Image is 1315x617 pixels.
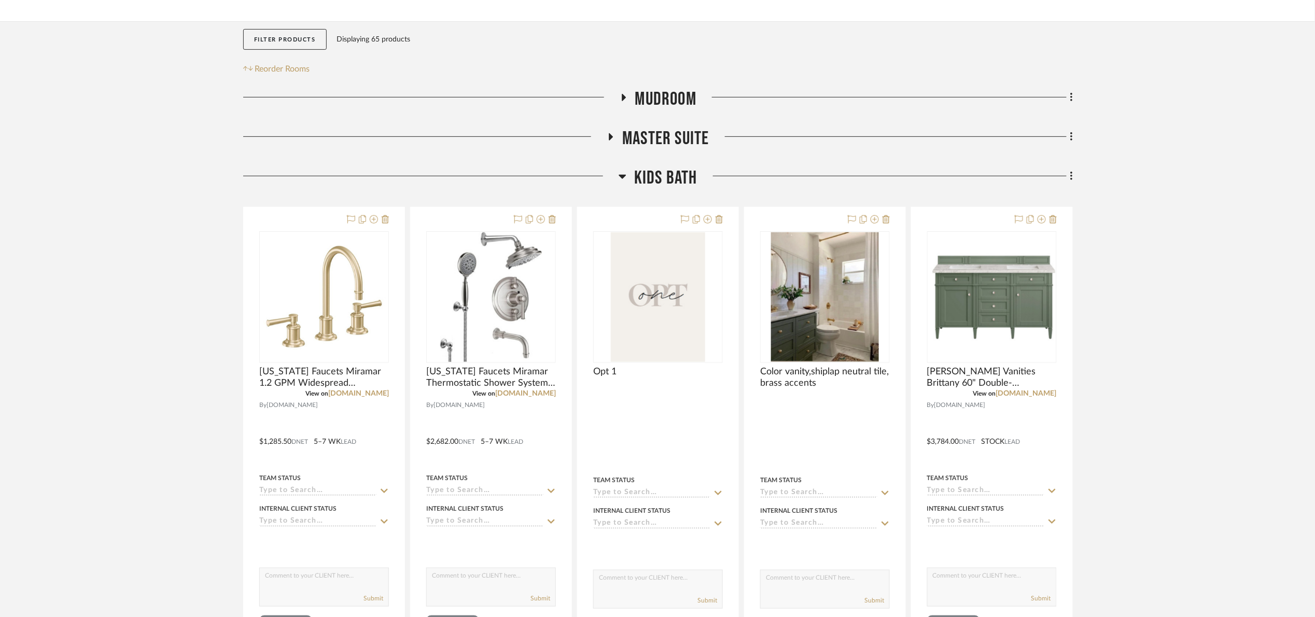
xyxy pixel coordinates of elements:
div: 0 [427,232,555,362]
input: Type to Search… [760,488,877,498]
span: [US_STATE] Faucets Miramar Thermostatic Shower System with Shower Head, Hand Shower, Shower Arm, ... [426,366,556,389]
span: View on [472,390,495,397]
span: [DOMAIN_NAME] [433,400,485,410]
button: Submit [1031,594,1051,603]
img: California Faucets Miramar Thermostatic Shower System with Shower Head, Hand Shower, Shower Arm, ... [440,232,542,362]
div: 0 [594,232,722,362]
button: Submit [530,594,550,603]
img: Opt 1 [611,232,705,362]
span: Master Suite [622,128,709,150]
div: Team Status [259,473,301,483]
img: California Faucets Miramar 1.2 GPM Widespread Bathroom Faucet with Double Handles - Includes Cera... [260,233,388,361]
span: [DOMAIN_NAME] [267,400,318,410]
a: [DOMAIN_NAME] [996,390,1057,397]
div: Internal Client Status [927,504,1004,513]
span: Kids Bath [634,167,697,189]
button: Submit [697,596,717,605]
img: Color vanity,shiplap neutral tile, brass accents [771,232,879,362]
div: Internal Client Status [426,504,503,513]
button: Submit [864,596,884,605]
span: By [259,400,267,410]
div: 0 [928,232,1056,362]
div: Team Status [760,475,802,485]
span: View on [973,390,996,397]
input: Type to Search… [927,517,1044,527]
button: Reorder Rooms [243,63,310,75]
div: Displaying 65 products [337,29,411,50]
a: [DOMAIN_NAME] [495,390,556,397]
input: Type to Search… [426,517,543,527]
input: Type to Search… [593,488,710,498]
div: 0 [761,232,889,362]
span: [US_STATE] Faucets Miramar 1.2 GPM Widespread Bathroom Faucet with Double Handles - Includes Cera... [259,366,389,389]
span: By [426,400,433,410]
div: Team Status [927,473,969,483]
input: Type to Search… [593,519,710,529]
span: Reorder Rooms [255,63,310,75]
button: Filter Products [243,29,327,50]
span: Color vanity,shiplap neutral tile, brass accents [760,366,890,389]
div: Internal Client Status [760,506,837,515]
span: By [927,400,934,410]
span: View on [305,390,328,397]
div: Internal Client Status [593,506,670,515]
input: Type to Search… [259,486,376,496]
span: [PERSON_NAME] Vanities Brittany 60" Double- [PERSON_NAME], [PERSON_NAME] [927,366,1057,389]
a: [DOMAIN_NAME] [328,390,389,397]
input: Type to Search… [426,486,543,496]
div: Team Status [593,475,635,485]
input: Type to Search… [259,517,376,527]
img: James Martin Vanities Brittany 60" Double- Smokey Celadon, Pearl Jasmine Quartz [928,250,1056,343]
input: Type to Search… [760,519,877,529]
button: Submit [363,594,383,603]
span: [DOMAIN_NAME] [934,400,986,410]
span: Mudroom [635,88,696,110]
span: Opt 1 [593,366,617,377]
input: Type to Search… [927,486,1044,496]
div: Internal Client Status [259,504,337,513]
div: Team Status [426,473,468,483]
